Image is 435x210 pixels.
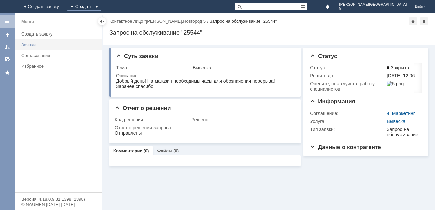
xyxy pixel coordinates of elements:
[300,3,307,9] span: Расширенный поиск
[109,19,207,24] a: Контактное лицо "[PERSON_NAME].Новгород 5"
[310,73,385,78] div: Решить до:
[109,19,210,24] div: /
[144,148,149,153] div: (0)
[210,19,277,24] div: Запрос на обслуживание "25544"
[310,127,385,132] div: Тип заявки:
[2,42,13,52] a: Мои заявки
[310,111,385,116] div: Соглашение:
[116,73,294,78] div: Описание:
[21,53,98,58] div: Согласования
[409,17,417,25] div: Добавить в избранное
[21,31,98,37] div: Создать заявку
[113,148,143,153] a: Комментарии
[310,98,355,105] span: Информация
[310,81,385,92] div: Oцените, пожалуйста, работу специалистов:
[19,29,101,39] a: Создать заявку
[21,42,98,47] div: Заявки
[387,127,419,137] div: Запрос на обслуживание
[19,50,101,61] a: Согласования
[387,111,415,116] a: 4. Маркетинг
[19,40,101,50] a: Заявки
[115,125,294,130] div: Отчет о решении запроса:
[193,65,292,70] div: Вывеска
[420,17,428,25] div: Сделать домашней страницей
[21,64,90,69] div: Избранное
[339,3,407,7] span: [PERSON_NAME][GEOGRAPHIC_DATA]
[191,117,292,122] div: Решено
[339,7,407,11] span: 5
[67,3,101,11] div: Создать
[115,105,171,111] span: Отчет о решении
[387,65,409,70] span: Закрыта
[173,148,179,153] div: (0)
[2,54,13,64] a: Мои согласования
[310,144,381,150] span: Данные о контрагенте
[21,202,95,207] div: © NAUMEN [DATE]-[DATE]
[310,53,337,59] span: Статус
[116,65,191,70] div: Тема:
[21,197,95,201] div: Версия: 4.18.0.9.31.1398 (1398)
[387,119,406,124] a: Вывеска
[387,73,415,78] span: [DATE] 12:06
[310,119,385,124] div: Услуга:
[310,65,385,70] div: Статус:
[157,148,172,153] a: Файлы
[21,18,34,26] div: Меню
[2,29,13,40] a: Создать заявку
[387,81,404,86] img: 5.png
[109,29,428,36] div: Запрос на обслуживание "25544"
[116,53,158,59] span: Суть заявки
[98,17,106,25] div: Скрыть меню
[115,117,190,122] div: Код решения:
